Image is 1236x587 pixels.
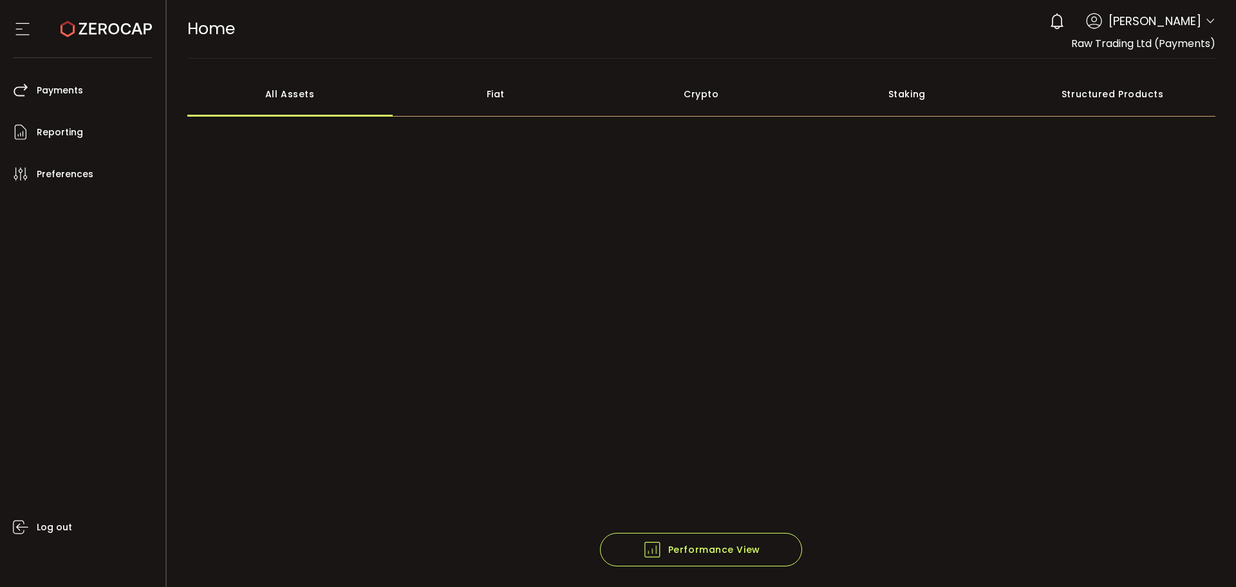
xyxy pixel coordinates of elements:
span: Home [187,17,235,40]
iframe: Chat Widget [1172,525,1236,587]
span: Performance View [642,540,760,559]
div: Fiat [393,72,599,117]
span: Raw Trading Ltd (Payments) [1071,36,1215,51]
div: All Assets [187,72,393,117]
button: Performance View [600,533,802,566]
div: Staking [804,72,1010,117]
div: Structured Products [1010,72,1216,117]
span: Preferences [37,165,93,184]
span: Log out [37,518,72,537]
span: [PERSON_NAME] [1109,12,1201,30]
span: Payments [37,81,83,100]
div: Crypto [599,72,805,117]
span: Reporting [37,123,83,142]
